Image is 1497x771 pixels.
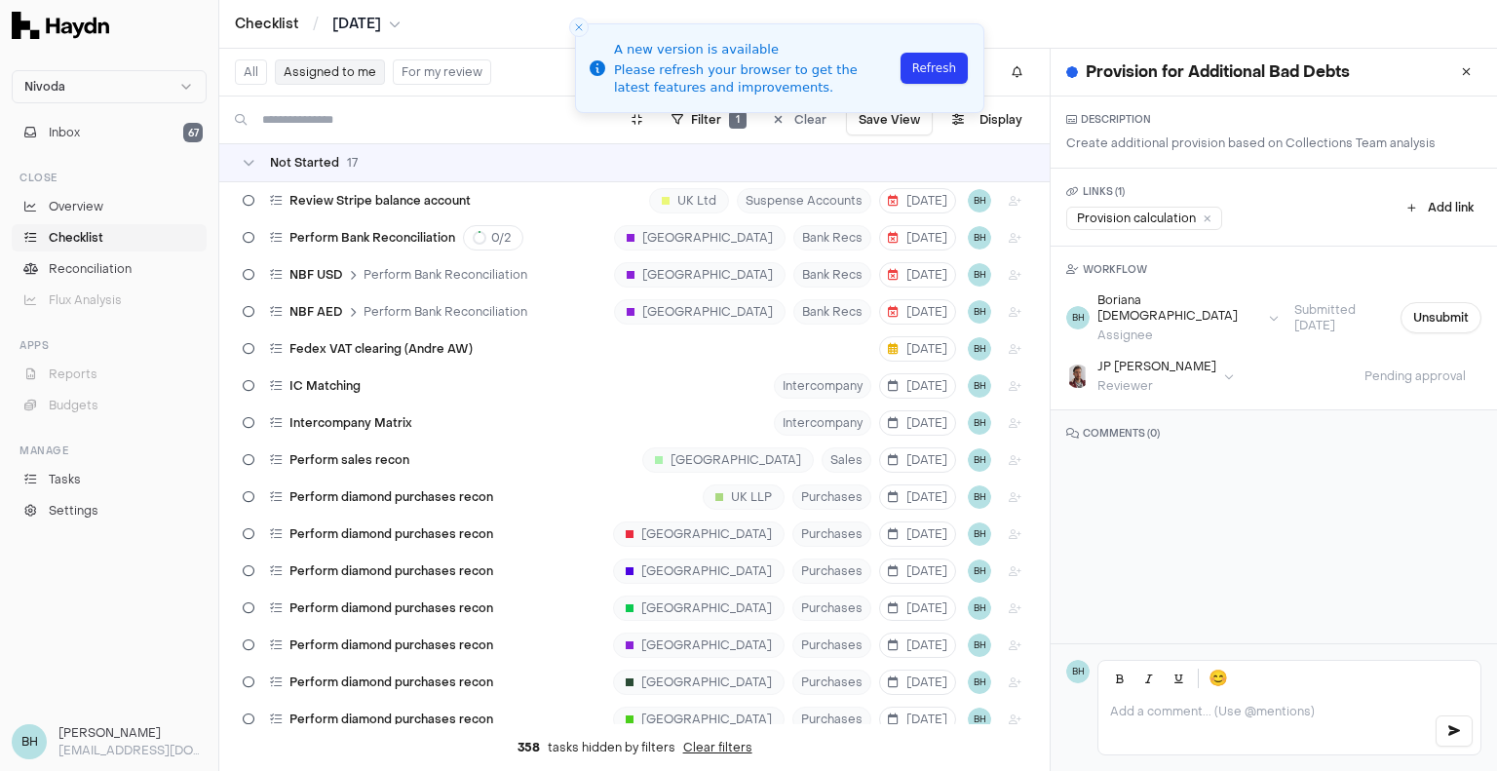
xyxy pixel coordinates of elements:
button: Bold (Ctrl+B) [1106,665,1133,692]
button: [DATE] [879,336,956,362]
span: 😊 [1209,667,1228,690]
span: Perform diamond purchases recon [289,675,493,690]
button: Refresh [901,53,968,84]
div: JP [PERSON_NAME] [1097,359,1216,374]
a: Tasks [12,466,207,493]
button: [DATE] [879,596,956,621]
button: JP SmitJP [PERSON_NAME]Reviewer [1066,359,1234,394]
button: Reports [12,361,207,388]
span: NBF AED [289,304,342,320]
button: Clear [762,104,838,135]
button: BH [968,411,991,435]
span: [DATE] [332,15,381,34]
img: JP Smit [1066,365,1090,388]
div: [GEOGRAPHIC_DATA] [613,596,785,621]
button: BHBoriana [DEMOGRAPHIC_DATA]Assignee [1066,292,1279,343]
span: Purchases [792,633,871,658]
button: BH [968,485,991,509]
span: [DATE] [888,378,947,394]
span: BH [12,724,47,759]
h3: [PERSON_NAME] [58,724,207,742]
button: 😊 [1205,665,1232,692]
a: Reconciliation [12,255,207,283]
div: [GEOGRAPHIC_DATA] [613,633,785,658]
span: Perform diamond purchases recon [289,600,493,616]
span: Perform diamond purchases recon [289,563,493,579]
button: [DATE] [879,633,956,658]
span: [DATE] [888,489,947,505]
button: Unsubmit [1401,302,1481,333]
button: Filter1 [660,104,758,135]
span: Bank Recs [793,299,871,325]
div: Boriana [DEMOGRAPHIC_DATA] [1097,292,1261,324]
button: For my review [393,59,491,85]
nav: breadcrumb [235,15,401,34]
span: Perform sales recon [289,452,409,468]
span: Perform diamond purchases recon [289,526,493,542]
div: [GEOGRAPHIC_DATA] [613,670,785,695]
span: 1 [729,111,747,129]
button: Inbox67 [12,119,207,146]
button: BH [968,634,991,657]
div: Assignee [1097,328,1261,343]
span: Not Started [270,155,339,171]
div: [GEOGRAPHIC_DATA] [613,559,785,584]
span: Fedex VAT clearing (Andre AW) [289,341,473,357]
span: Purchases [792,670,871,695]
span: BH [968,263,991,287]
div: [GEOGRAPHIC_DATA] [614,225,786,251]
span: Sales [822,447,871,473]
div: Please refresh your browser to get the latest features and improvements. [614,61,895,96]
span: [DATE] [888,304,947,320]
div: [GEOGRAPHIC_DATA] [613,707,785,732]
span: BH [1066,660,1090,683]
span: Reports [49,366,97,383]
button: All [235,59,267,85]
span: Perform diamond purchases recon [289,489,493,505]
button: Save View [846,104,933,135]
button: BH [968,189,991,212]
p: [EMAIL_ADDRESS][DOMAIN_NAME] [58,742,207,759]
span: NBF USD [289,267,342,283]
span: Intercompany Matrix [289,415,412,431]
button: BH [968,300,991,324]
div: [GEOGRAPHIC_DATA] [613,521,785,547]
button: Nivoda [12,70,207,103]
h1: Provision for Additional Bad Debts [1086,60,1350,84]
span: Perform Bank Reconciliation [364,304,527,320]
span: 358 [518,740,540,755]
span: Suspense Accounts [737,188,871,213]
span: Bank Recs [793,262,871,288]
span: BH [1066,306,1090,329]
span: 17 [347,155,358,171]
div: Apps [12,329,207,361]
div: [GEOGRAPHIC_DATA] [614,262,786,288]
button: Display [940,104,1034,135]
span: Settings [49,502,98,520]
button: BH [968,671,991,694]
a: Checklist [12,224,207,251]
span: BH [968,337,991,361]
button: [DATE] [879,447,956,473]
span: [DATE] [888,415,947,431]
button: Close toast [569,18,589,37]
span: Purchases [792,559,871,584]
button: BH [968,559,991,583]
p: Create additional provision based on Collections Team analysis [1066,135,1436,152]
span: Tasks [49,471,81,488]
button: BH [968,374,991,398]
img: Haydn Logo [12,12,109,39]
span: Intercompany [774,410,871,436]
a: Settings [12,497,207,524]
span: Purchases [792,484,871,510]
span: [DATE] [888,267,947,283]
h3: DESCRIPTION [1066,112,1436,127]
button: [DATE] [879,410,956,436]
button: BH [968,597,991,620]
